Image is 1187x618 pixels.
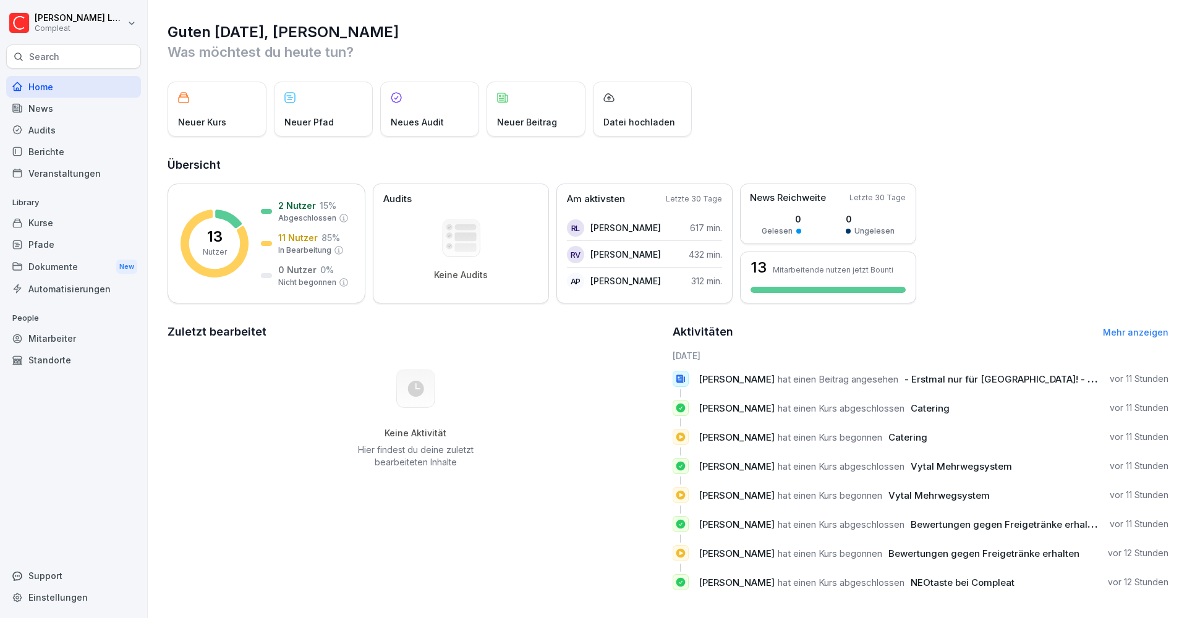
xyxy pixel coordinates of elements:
span: Bewertungen gegen Freigetränke erhalten [888,548,1079,559]
a: News [6,98,141,119]
p: vor 11 Stunden [1110,489,1168,501]
a: Standorte [6,349,141,371]
a: Automatisierungen [6,278,141,300]
h3: 13 [751,260,767,275]
div: RL [567,219,584,237]
p: Hier findest du deine zuletzt bearbeiteten Inhalte [353,444,478,468]
p: vor 11 Stunden [1110,402,1168,414]
div: Support [6,565,141,586]
p: 0 [762,213,801,226]
p: [PERSON_NAME] [590,221,661,234]
p: vor 11 Stunden [1110,460,1168,472]
p: In Bearbeitung [278,245,331,256]
span: Bewertungen gegen Freigetränke erhalten [911,519,1102,530]
span: hat einen Kurs abgeschlossen [778,577,904,588]
p: Letzte 30 Tage [666,193,722,205]
span: Vytal Mehrwegsystem [888,489,990,501]
span: hat einen Kurs begonnen [778,548,882,559]
p: 13 [207,229,223,244]
span: hat einen Kurs abgeschlossen [778,519,904,530]
p: Keine Audits [434,269,488,281]
p: Abgeschlossen [278,213,336,224]
a: Berichte [6,141,141,163]
a: Mehr anzeigen [1103,327,1168,337]
span: hat einen Kurs abgeschlossen [778,460,904,472]
span: NEOtaste bei Compleat [911,577,1015,588]
a: DokumenteNew [6,255,141,278]
div: AP [567,273,584,290]
span: Catering [888,431,927,443]
p: 0 Nutzer [278,263,317,276]
h2: Zuletzt bearbeitet [168,323,664,341]
p: [PERSON_NAME] [590,274,661,287]
h2: Übersicht [168,156,1168,174]
p: Neuer Beitrag [497,116,557,129]
span: [PERSON_NAME] [699,577,775,588]
p: Mitarbeitende nutzen jetzt Bounti [773,265,893,274]
p: 0 [846,213,895,226]
a: Pfade [6,234,141,255]
span: hat einen Beitrag angesehen [778,373,898,385]
a: Kurse [6,212,141,234]
p: 617 min. [690,221,722,234]
div: New [116,260,137,274]
a: Audits [6,119,141,141]
p: vor 11 Stunden [1110,373,1168,385]
p: [PERSON_NAME] Lauben [35,13,125,23]
a: Mitarbeiter [6,328,141,349]
p: News Reichweite [750,191,826,205]
h5: Keine Aktivität [353,428,478,439]
span: [PERSON_NAME] [699,431,775,443]
p: Datei hochladen [603,116,675,129]
p: 432 min. [689,248,722,261]
h6: [DATE] [673,349,1169,362]
p: Gelesen [762,226,793,237]
span: hat einen Kurs begonnen [778,489,882,501]
p: vor 12 Stunden [1108,547,1168,559]
p: Neuer Kurs [178,116,226,129]
p: 0 % [320,263,334,276]
p: Search [29,51,59,63]
p: Neues Audit [391,116,444,129]
span: [PERSON_NAME] [699,519,775,530]
h2: Aktivitäten [673,323,733,341]
p: Am aktivsten [567,192,625,206]
p: People [6,308,141,328]
p: vor 11 Stunden [1110,518,1168,530]
p: Nicht begonnen [278,277,336,288]
p: 15 % [320,199,336,212]
span: hat einen Kurs begonnen [778,431,882,443]
p: Compleat [35,24,125,33]
p: Neuer Pfad [284,116,334,129]
span: hat einen Kurs abgeschlossen [778,402,904,414]
p: [PERSON_NAME] [590,248,661,261]
p: Ungelesen [854,226,895,237]
a: Home [6,76,141,98]
span: [PERSON_NAME] [699,373,775,385]
h1: Guten [DATE], [PERSON_NAME] [168,22,1168,42]
div: Dokumente [6,255,141,278]
span: [PERSON_NAME] [699,548,775,559]
p: Was möchtest du heute tun? [168,42,1168,62]
span: Vytal Mehrwegsystem [911,460,1012,472]
p: Nutzer [203,247,227,258]
p: Audits [383,192,412,206]
p: vor 12 Stunden [1108,576,1168,588]
p: Letzte 30 Tage [849,192,906,203]
span: [PERSON_NAME] [699,402,775,414]
a: Einstellungen [6,586,141,608]
span: [PERSON_NAME] [699,460,775,472]
a: Veranstaltungen [6,163,141,184]
p: 312 min. [691,274,722,287]
p: vor 11 Stunden [1110,431,1168,443]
